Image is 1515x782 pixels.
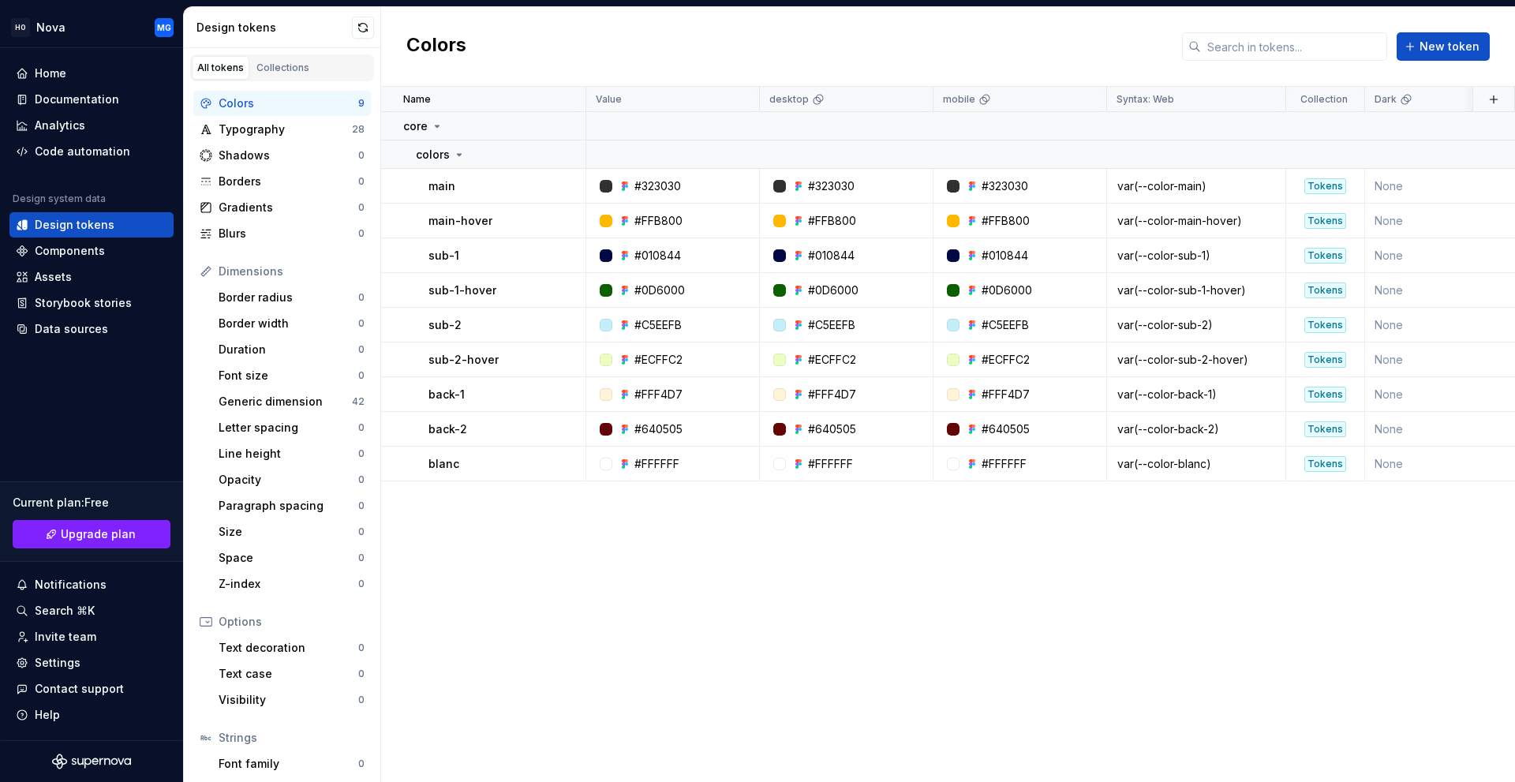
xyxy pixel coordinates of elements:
[1304,213,1346,229] div: Tokens
[9,572,174,597] button: Notifications
[982,387,1030,402] div: #FFF4D7
[35,118,85,133] div: Analytics
[212,635,371,660] a: Text decoration0
[352,123,365,136] div: 28
[358,201,365,214] div: 0
[416,147,450,163] p: colors
[358,149,365,162] div: 0
[808,282,858,298] div: #0D6000
[11,18,30,37] div: HO
[1397,32,1490,61] button: New token
[808,178,855,194] div: #323030
[219,342,358,357] div: Duration
[634,421,683,437] div: #640505
[212,415,371,440] a: Letter spacing0
[13,520,170,548] button: Upgrade plan
[193,143,371,168] a: Shadows0
[219,226,358,241] div: Blurs
[358,668,365,680] div: 0
[403,93,431,106] p: Name
[1108,317,1285,333] div: var(--color-sub-2)
[428,317,462,333] p: sub-2
[358,421,365,434] div: 0
[212,311,371,336] a: Border width0
[428,178,455,194] p: main
[1420,39,1479,54] span: New token
[1108,213,1285,229] div: var(--color-main-hover)
[634,282,685,298] div: #0D6000
[982,178,1028,194] div: #323030
[212,545,371,571] a: Space0
[1108,456,1285,472] div: var(--color-blanc)
[358,369,365,382] div: 0
[35,65,66,81] div: Home
[808,421,856,437] div: #640505
[9,290,174,316] a: Storybook stories
[428,282,496,298] p: sub-1-hover
[428,213,492,229] p: main-hover
[1108,387,1285,402] div: var(--color-back-1)
[358,97,365,110] div: 9
[808,456,853,472] div: #FFFFFF
[9,264,174,290] a: Assets
[358,578,365,590] div: 0
[219,614,365,630] div: Options
[219,200,358,215] div: Gradients
[9,676,174,702] button: Contact support
[35,577,107,593] div: Notifications
[193,91,371,116] a: Colors9
[1304,248,1346,264] div: Tokens
[219,264,365,279] div: Dimensions
[35,269,72,285] div: Assets
[219,148,358,163] div: Shadows
[219,640,358,656] div: Text decoration
[358,291,365,304] div: 0
[9,624,174,649] a: Invite team
[35,707,60,723] div: Help
[212,363,371,388] a: Font size0
[808,248,855,264] div: #010844
[428,421,467,437] p: back-2
[808,213,856,229] div: #FFB800
[256,62,309,74] div: Collections
[943,93,975,106] p: mobile
[196,20,352,36] div: Design tokens
[406,32,466,61] h2: Colors
[1304,352,1346,368] div: Tokens
[1304,387,1346,402] div: Tokens
[634,317,682,333] div: #C5EEFB
[212,751,371,776] a: Font family0
[212,493,371,518] a: Paragraph spacing0
[61,526,136,542] span: Upgrade plan
[358,758,365,770] div: 0
[35,629,96,645] div: Invite team
[13,495,170,511] div: Current plan : Free
[193,169,371,194] a: Borders0
[358,317,365,330] div: 0
[982,456,1027,472] div: #FFFFFF
[1304,456,1346,472] div: Tokens
[982,317,1029,333] div: #C5EEFB
[982,282,1032,298] div: #0D6000
[35,243,105,259] div: Components
[403,118,428,134] p: core
[219,394,352,410] div: Generic dimension
[35,603,95,619] div: Search ⌘K
[219,524,358,540] div: Size
[1304,317,1346,333] div: Tokens
[1108,178,1285,194] div: var(--color-main)
[212,467,371,492] a: Opacity0
[13,193,106,205] div: Design system data
[1300,93,1348,106] p: Collection
[35,144,130,159] div: Code automation
[9,316,174,342] a: Data sources
[634,178,681,194] div: #323030
[212,519,371,544] a: Size0
[52,754,131,769] a: Supernova Logo
[428,248,459,264] p: sub-1
[9,212,174,238] a: Design tokens
[219,692,358,708] div: Visibility
[219,730,365,746] div: Strings
[358,500,365,512] div: 0
[212,441,371,466] a: Line height0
